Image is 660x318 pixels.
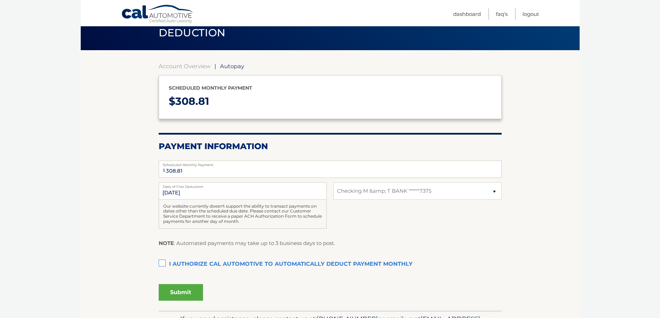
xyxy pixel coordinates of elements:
[159,161,502,166] label: Scheduled Monthly Payment
[159,182,327,200] input: Payment Date
[522,8,539,20] a: Logout
[214,63,216,70] span: |
[159,16,469,39] span: Enroll in automatic recurring monthly payment deduction
[169,84,492,92] p: Scheduled monthly payment
[159,284,203,301] button: Submit
[169,92,492,111] p: $
[159,200,327,229] div: Our website currently doesn't support the ability to transact payments on dates other than the sc...
[220,63,244,70] span: Autopay
[496,8,508,20] a: FAQ's
[121,4,194,25] a: Cal Automotive
[175,95,209,108] span: 308.81
[453,8,481,20] a: Dashboard
[159,141,502,152] h2: Payment Information
[159,257,502,271] label: I authorize cal automotive to automatically deduct payment monthly
[159,63,211,70] a: Account Overview
[159,240,174,246] strong: NOTE
[159,161,502,178] input: Payment Amount
[159,239,335,248] p: : Automated payments may take up to 3 business days to post.
[159,182,327,188] label: Date of First Deduction
[161,163,167,178] span: $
